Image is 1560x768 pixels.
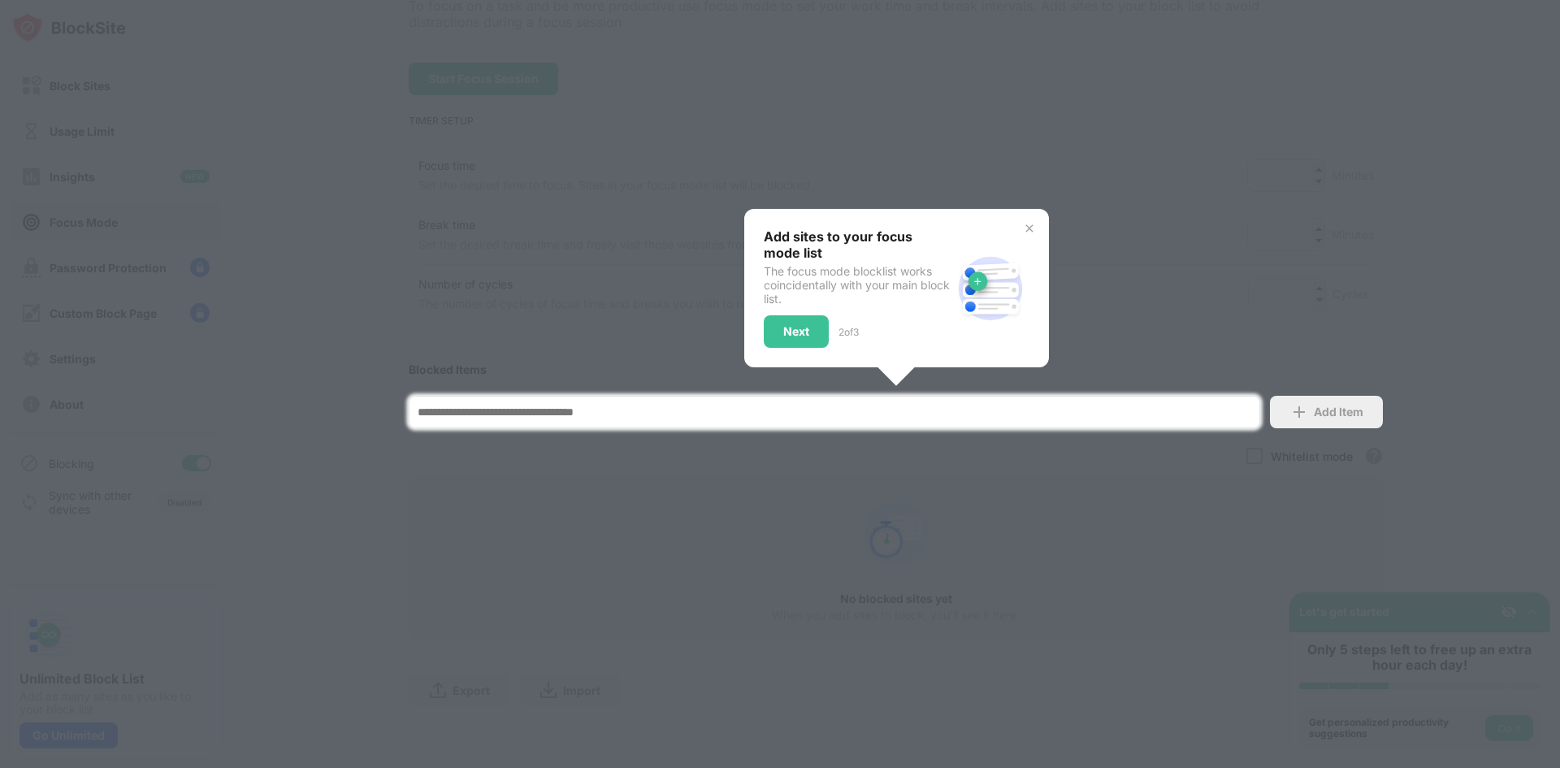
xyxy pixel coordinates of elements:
div: Add sites to your focus mode list [764,228,951,261]
div: Next [783,325,809,338]
div: The focus mode blocklist works coincidentally with your main block list. [764,264,951,306]
div: 2 of 3 [838,326,859,338]
img: x-button.svg [1023,222,1036,235]
img: block-site.svg [951,249,1029,328]
div: Add Item [1314,406,1363,419]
